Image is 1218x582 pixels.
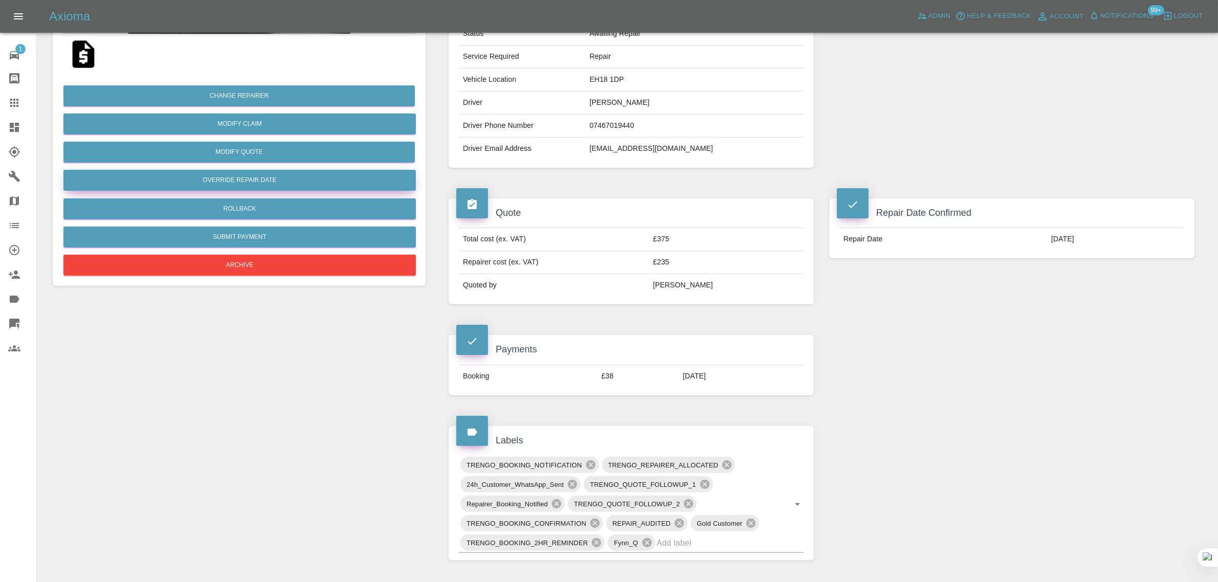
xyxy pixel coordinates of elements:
a: Modify Claim [63,114,416,135]
td: Repairer cost (ex. VAT) [459,251,649,274]
span: Repairer_Booking_Notified [460,498,554,510]
span: TRENGO_QUOTE_FOLLOWUP_2 [568,498,686,510]
span: 24h_Customer_WhatsApp_Sent [460,479,570,490]
div: 24h_Customer_WhatsApp_Sent [460,476,581,493]
span: Fynn_Q [608,537,644,549]
td: [DATE] [1047,228,1184,251]
td: Driver Email Address [459,138,586,160]
td: Repair [586,46,804,69]
td: Driver Phone Number [459,115,586,138]
td: [PERSON_NAME] [649,274,804,297]
div: TRENGO_BOOKING_CONFIRMATION [460,515,603,531]
button: Help & Feedback [953,8,1033,24]
td: 07467019440 [586,115,804,138]
span: TRENGO_QUOTE_FOLLOWUP_1 [584,479,702,490]
td: Repair Date [839,228,1047,251]
span: Logout [1174,10,1203,22]
a: Account [1034,8,1087,25]
a: Admin [915,8,954,24]
span: TRENGO_BOOKING_2HR_REMINDER [460,537,594,549]
button: Rollback [63,198,416,219]
div: REPAIR_AUDITED [606,515,688,531]
td: [EMAIL_ADDRESS][DOMAIN_NAME] [586,138,804,160]
td: Driver [459,92,586,115]
button: Archive [63,255,416,276]
img: qt_1S2mVOA4aDea5wMj4Gv4s0H9 [67,38,100,71]
button: Open [790,497,805,511]
td: Vehicle Location [459,69,586,92]
span: Account [1050,11,1084,23]
input: Add label [657,535,775,551]
td: £38 [597,365,679,387]
td: Quoted by [459,274,649,297]
span: TRENGO_BOOKING_NOTIFICATION [460,459,588,471]
td: Status [459,23,586,46]
span: Notifications [1100,10,1154,22]
td: Booking [459,365,597,387]
h4: Repair Date Confirmed [837,206,1187,220]
div: TRENGO_BOOKING_NOTIFICATION [460,457,599,473]
h4: Quote [456,206,806,220]
span: Help & Feedback [967,10,1031,22]
div: TRENGO_QUOTE_FOLLOWUP_2 [568,496,697,512]
h4: Labels [456,434,806,447]
div: TRENGO_QUOTE_FOLLOWUP_1 [584,476,713,493]
td: Total cost (ex. VAT) [459,228,649,251]
td: [PERSON_NAME] [586,92,804,115]
span: Gold Customer [691,518,748,529]
span: REPAIR_AUDITED [606,518,677,529]
td: Service Required [459,46,586,69]
button: Submit Payment [63,227,416,248]
div: Gold Customer [691,515,759,531]
button: Override Repair Date [63,170,416,191]
div: TRENGO_REPAIRER_ALLOCATED [602,457,736,473]
h5: Axioma [49,8,90,25]
td: [DATE] [679,365,804,387]
span: Admin [928,10,951,22]
button: Change Repairer [63,85,415,106]
button: Notifications [1087,8,1156,24]
span: TRENGO_REPAIRER_ALLOCATED [602,459,725,471]
div: Fynn_Q [608,534,655,551]
button: Modify Quote [63,142,415,163]
td: EH18 1DP [586,69,804,92]
button: Open drawer [6,4,31,29]
td: Awaiting Repair [586,23,804,46]
div: TRENGO_BOOKING_2HR_REMINDER [460,534,605,551]
span: 99+ [1148,5,1164,15]
div: Repairer_Booking_Notified [460,496,565,512]
span: TRENGO_BOOKING_CONFIRMATION [460,518,592,529]
button: Logout [1160,8,1206,24]
td: £375 [649,228,804,251]
td: £235 [649,251,804,274]
span: 1 [15,44,26,54]
h4: Payments [456,343,806,356]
